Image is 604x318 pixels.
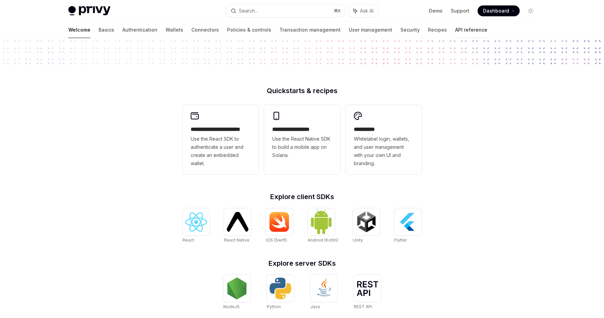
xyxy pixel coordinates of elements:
[269,212,290,232] img: iOS (Swift)
[348,5,378,17] button: Ask AI
[191,135,251,167] span: Use the React SDK to authenticate a user and create an embedded wallet.
[226,5,345,17] button: Search...⌘K
[183,87,422,94] h2: Quickstarts & recipes
[191,22,219,38] a: Connectors
[354,304,372,309] span: REST API
[223,304,240,309] span: NodeJS
[279,22,341,38] a: Transaction management
[183,208,210,244] a: ReactReact
[270,278,291,299] img: Python
[266,237,287,243] span: iOS (Swift)
[397,211,419,233] img: Flutter
[394,237,407,243] span: Flutter
[354,275,381,310] a: REST APIREST API
[122,22,157,38] a: Authentication
[166,22,183,38] a: Wallets
[357,281,378,296] img: REST API
[525,5,536,16] button: Toggle dark mode
[267,275,294,310] a: PythonPython
[478,5,520,16] a: Dashboard
[183,193,422,200] h2: Explore client SDKs
[313,278,335,299] img: Java
[226,278,248,299] img: NodeJS
[227,212,248,231] img: React Native
[239,7,258,15] div: Search...
[183,260,422,267] h2: Explore server SDKs
[349,22,392,38] a: User management
[272,135,332,159] span: Use the React Native SDK to build a mobile app on Solana.
[394,208,421,244] a: FlutterFlutter
[455,22,487,38] a: API reference
[308,208,338,244] a: Android (Kotlin)Android (Kotlin)
[185,212,207,232] img: React
[224,237,249,243] span: React Native
[310,304,320,309] span: Java
[356,211,377,233] img: Unity
[224,208,251,244] a: React NativeReact Native
[451,7,469,14] a: Support
[429,7,443,14] a: Demo
[353,208,380,244] a: UnityUnity
[227,22,271,38] a: Policies & controls
[68,22,90,38] a: Welcome
[266,208,293,244] a: iOS (Swift)iOS (Swift)
[223,275,251,310] a: NodeJSNodeJS
[354,135,414,167] span: Whitelabel login, wallets, and user management with your own UI and branding.
[183,237,194,243] span: React
[483,7,509,14] span: Dashboard
[334,8,341,14] span: ⌘ K
[99,22,114,38] a: Basics
[346,105,422,174] a: **** *****Whitelabel login, wallets, and user management with your own UI and branding.
[267,304,281,309] span: Python
[264,105,340,174] a: **** **** **** ***Use the React Native SDK to build a mobile app on Solana.
[360,7,374,14] span: Ask AI
[308,237,338,243] span: Android (Kotlin)
[428,22,447,38] a: Recipes
[310,209,332,234] img: Android (Kotlin)
[310,275,338,310] a: JavaJava
[400,22,420,38] a: Security
[68,6,110,16] img: light logo
[353,237,363,243] span: Unity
